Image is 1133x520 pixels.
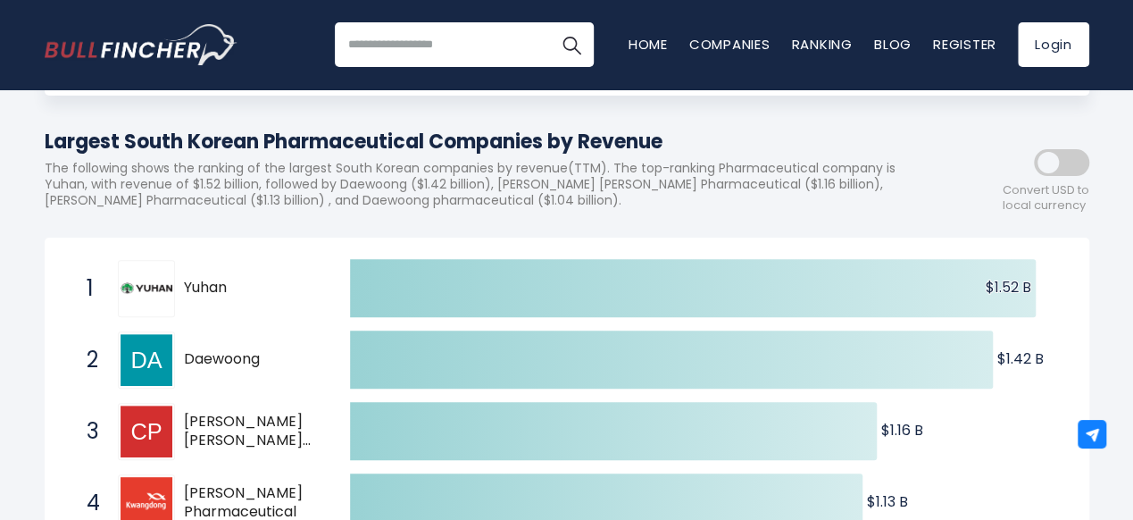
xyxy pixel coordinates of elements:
h1: Largest South Korean Pharmaceutical Companies by Revenue [45,127,929,156]
a: Go to homepage [45,24,237,65]
text: $1.16 B [881,420,923,440]
a: Ranking [792,35,853,54]
button: Search [549,22,594,67]
a: Home [629,35,668,54]
a: Login [1018,22,1089,67]
img: Yuhan [121,282,172,295]
img: Daewoong [121,334,172,386]
span: Yuhan [184,279,319,298]
a: Register [933,35,996,54]
span: 3 [78,416,96,447]
span: Daewoong [184,350,319,369]
text: $1.52 B [985,277,1030,298]
img: Chong Kun Dang Pharmaceutical [121,406,172,457]
span: Convert USD to local currency [1003,183,1089,214]
span: 2 [78,345,96,375]
img: Bullfincher logo [45,24,237,65]
p: The following shows the ranking of the largest South Korean companies by revenue(TTM). The top-ra... [45,160,929,209]
span: [PERSON_NAME] [PERSON_NAME] Pharmaceutical [184,413,319,450]
a: Companies [689,35,771,54]
text: $1.42 B [997,348,1044,369]
span: 4 [78,488,96,518]
span: 1 [78,273,96,304]
text: $1.13 B [867,491,908,512]
a: Blog [874,35,912,54]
